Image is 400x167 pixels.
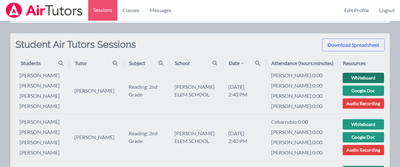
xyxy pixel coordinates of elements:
li: [PERSON_NAME] : 0:00 [271,128,337,136]
li: [PERSON_NAME] [20,138,69,146]
li: [PERSON_NAME] [20,92,69,100]
li: [PERSON_NAME] : 0:00 [271,138,337,146]
td: [DATE] 2:40 PM [223,114,266,161]
td: [DATE] 2:40 PM [223,68,266,114]
div: Subject [129,59,145,67]
li: [PERSON_NAME] [20,149,69,156]
a: Audio Recording [343,145,384,155]
li: [PERSON_NAME] : 0:00 [271,71,337,79]
button: Download Spreadsheet [322,38,385,51]
a: Google Doc [343,86,384,96]
li: [PERSON_NAME] [20,71,69,79]
li: [PERSON_NAME] [20,128,69,136]
a: Audio Recording [343,98,384,109]
td: Reading: 2nd Grade [123,114,169,161]
li: [PERSON_NAME] : 0:00 [271,102,337,110]
img: Airtutors Logo [5,3,83,18]
a: Whiteboard [343,119,384,129]
div: School [175,59,190,67]
div: Tutor [75,59,87,67]
td: [PERSON_NAME] ELEM SCHOOL [169,68,223,114]
li: [PERSON_NAME] : 0:00 [271,92,337,100]
a: Whiteboard [343,73,384,83]
h2: Student Air Tutors Sessions [15,38,136,59]
li: [PERSON_NAME] [20,82,69,89]
li: [PERSON_NAME] : 0:00 [271,82,337,89]
td: Reading: 2nd Grade [123,68,169,114]
li: [PERSON_NAME] [20,118,69,126]
td: [PERSON_NAME] [69,68,123,114]
span: Messages [149,6,171,14]
td: [PERSON_NAME] ELEM SCHOOL [169,114,223,161]
div: Resources [343,59,366,67]
li: [PERSON_NAME] : 0:00 [271,149,337,156]
td: [PERSON_NAME] [69,114,123,161]
div: Attendance (hours:minutes) [271,59,334,67]
div: Date [229,59,245,67]
li: cobarrubio : 0:00 [271,118,337,126]
li: [PERSON_NAME] [20,102,69,110]
a: Google Doc [343,132,384,142]
div: Students [21,59,41,67]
